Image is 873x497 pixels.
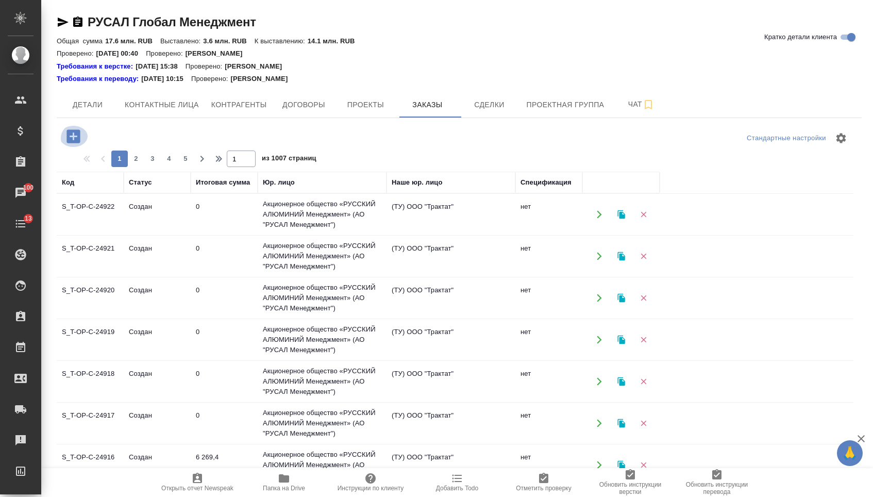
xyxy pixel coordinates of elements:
[203,37,254,45] p: 3.6 млн. RUB
[57,196,124,233] td: S_T-OP-C-24922
[124,405,191,441] td: Создан
[392,177,443,188] div: Наше юр. лицо
[611,288,632,309] button: Клонировать
[59,126,88,147] button: Добавить проект
[177,154,194,164] span: 5
[19,213,38,224] span: 13
[642,98,654,111] svg: Подписаться
[387,405,515,441] td: (ТУ) ООО "Трактат"
[124,363,191,400] td: Создан
[436,485,478,492] span: Добавить Todo
[262,152,316,167] span: из 1007 страниц
[124,280,191,316] td: Создан
[144,151,161,167] button: 3
[611,204,632,225] button: Клонировать
[633,246,654,267] button: Удалить
[191,447,258,483] td: 6 269,4
[258,444,387,486] td: Акционерное общество «РУССКИЙ АЛЮМИНИЙ Менеджмент» (АО "РУСАЛ Менеджмент")
[263,485,305,492] span: Папка на Drive
[516,485,571,492] span: Отметить проверку
[225,61,290,72] p: [PERSON_NAME]
[464,98,514,111] span: Сделки
[62,177,74,188] div: Код
[515,363,582,400] td: нет
[829,126,853,151] span: Настроить таблицу
[63,98,112,111] span: Детали
[154,468,241,497] button: Открыть отчет Newspeak
[57,447,124,483] td: S_T-OP-C-24916
[124,196,191,233] td: Создан
[633,455,654,476] button: Удалить
[57,16,69,28] button: Скопировать ссылку для ЯМессенджера
[500,468,587,497] button: Отметить проверку
[341,98,390,111] span: Проекты
[633,288,654,309] button: Удалить
[744,130,829,146] div: split button
[327,468,414,497] button: Инструкции по клиенту
[141,74,191,84] p: [DATE] 10:15
[387,280,515,316] td: (ТУ) ООО "Трактат"
[191,196,258,233] td: 0
[57,363,124,400] td: S_T-OP-C-24918
[338,485,404,492] span: Инструкции по клиенту
[241,468,327,497] button: Папка на Drive
[160,37,203,45] p: Выставлено:
[161,485,233,492] span: Открыть отчет Newspeak
[57,322,124,358] td: S_T-OP-C-24919
[186,49,250,57] p: [PERSON_NAME]
[633,371,654,392] button: Удалить
[136,61,186,72] p: [DATE] 15:38
[57,238,124,274] td: S_T-OP-C-24921
[515,447,582,483] td: нет
[191,280,258,316] td: 0
[611,371,632,392] button: Клонировать
[125,98,199,111] span: Контактные лица
[57,280,124,316] td: S_T-OP-C-24920
[589,246,610,267] button: Открыть
[515,238,582,274] td: нет
[387,322,515,358] td: (ТУ) ООО "Трактат"
[57,61,136,72] a: Требования к верстке:
[633,204,654,225] button: Удалить
[515,280,582,316] td: нет
[191,238,258,274] td: 0
[837,440,863,466] button: 🙏
[674,468,760,497] button: Обновить инструкции перевода
[211,98,267,111] span: Контрагенты
[57,49,96,57] p: Проверено:
[3,211,39,237] a: 13
[589,288,610,309] button: Открыть
[611,455,632,476] button: Клонировать
[144,154,161,164] span: 3
[387,447,515,483] td: (ТУ) ООО "Трактат"
[611,246,632,267] button: Клонировать
[633,413,654,434] button: Удалить
[258,361,387,402] td: Акционерное общество «РУССКИЙ АЛЮМИНИЙ Менеджмент» (АО "РУСАЛ Менеджмент")
[255,37,308,45] p: К выставлению:
[196,177,250,188] div: Итоговая сумма
[521,177,572,188] div: Спецификация
[616,98,666,111] span: Чат
[258,319,387,360] td: Акционерное общество «РУССКИЙ АЛЮМИНИЙ Менеджмент» (АО "РУСАЛ Менеджмент")
[191,322,258,358] td: 0
[680,481,754,495] span: Обновить инструкции перевода
[124,447,191,483] td: Создан
[230,74,295,84] p: [PERSON_NAME]
[515,322,582,358] td: нет
[611,329,632,351] button: Клонировать
[258,194,387,235] td: Акционерное общество «РУССКИЙ АЛЮМИНИЙ Менеджмент» (АО "РУСАЛ Менеджмент")
[414,468,500,497] button: Добавить Todo
[589,329,610,351] button: Открыть
[589,371,610,392] button: Открыть
[177,151,194,167] button: 5
[96,49,146,57] p: [DATE] 00:40
[105,37,160,45] p: 17.6 млн. RUB
[263,177,295,188] div: Юр. лицо
[841,442,859,464] span: 🙏
[161,154,177,164] span: 4
[57,37,105,45] p: Общая сумма
[587,468,674,497] button: Обновить инструкции верстки
[515,405,582,441] td: нет
[186,61,225,72] p: Проверено:
[258,236,387,277] td: Акционерное общество «РУССКИЙ АЛЮМИНИЙ Менеджмент» (АО "РУСАЛ Менеджмент")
